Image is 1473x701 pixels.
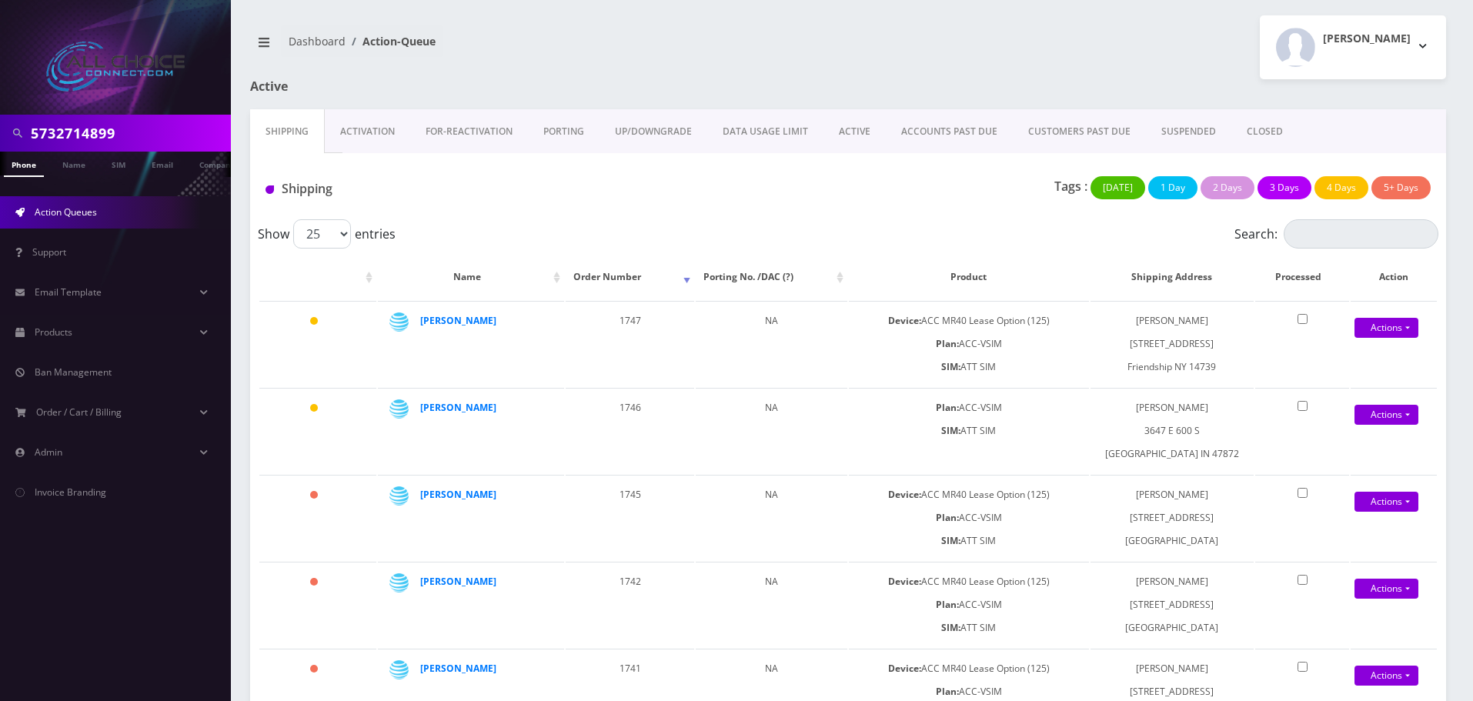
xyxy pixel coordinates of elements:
td: ACC-VSIM ATT SIM [849,388,1089,473]
h2: [PERSON_NAME] [1323,32,1411,45]
button: 3 Days [1258,176,1311,199]
a: [PERSON_NAME] [420,575,496,588]
a: Dashboard [289,34,346,48]
button: 2 Days [1201,176,1254,199]
span: Admin [35,446,62,459]
p: Tags : [1054,177,1087,195]
a: Actions [1354,666,1418,686]
td: ACC MR40 Lease Option (125) ACC-VSIM ATT SIM [849,562,1089,647]
a: CLOSED [1231,109,1298,154]
span: Order / Cart / Billing [36,406,122,419]
a: [PERSON_NAME] [420,662,496,675]
a: Company [192,152,243,175]
td: ACC MR40 Lease Option (125) ACC-VSIM ATT SIM [849,475,1089,560]
b: SIM: [941,621,960,634]
a: Actions [1354,405,1418,425]
li: Action-Queue [346,33,436,49]
span: Action Queues [35,205,97,219]
a: Activation [325,109,410,154]
button: [PERSON_NAME] [1260,15,1446,79]
a: ACTIVE [823,109,886,154]
input: Search in Company [31,119,227,148]
b: Plan: [936,511,959,524]
a: Actions [1354,318,1418,338]
b: Plan: [936,401,959,414]
img: All Choice Connect [46,42,185,92]
td: [PERSON_NAME] 3647 E 600 S [GEOGRAPHIC_DATA] IN 47872 [1091,388,1254,473]
td: NA [696,475,847,560]
a: SUSPENDED [1146,109,1231,154]
button: [DATE] [1091,176,1145,199]
td: ACC MR40 Lease Option (125) ACC-VSIM ATT SIM [849,301,1089,386]
th: Name: activate to sort column ascending [378,255,565,299]
nav: breadcrumb [250,25,837,69]
th: Product [849,255,1089,299]
a: [PERSON_NAME] [420,314,496,327]
b: Plan: [936,685,959,698]
label: Search: [1234,219,1438,249]
button: 4 Days [1314,176,1368,199]
h1: Active [250,79,633,94]
span: Invoice Branding [35,486,106,499]
th: Porting No. /DAC (?): activate to sort column ascending [696,255,847,299]
button: 5+ Days [1371,176,1431,199]
a: DATA USAGE LIMIT [707,109,823,154]
b: SIM: [941,424,960,437]
b: Device: [888,575,921,588]
a: [PERSON_NAME] [420,488,496,501]
span: Ban Management [35,366,112,379]
th: Shipping Address [1091,255,1254,299]
img: Shipping [266,185,274,194]
td: 1747 [566,301,694,386]
a: Email [144,152,181,175]
b: SIM: [941,534,960,547]
a: Shipping [250,109,325,154]
a: SIM [104,152,133,175]
b: Device: [888,314,921,327]
a: Actions [1354,579,1418,599]
b: Device: [888,488,921,501]
td: NA [696,388,847,473]
h1: Shipping [266,182,639,196]
button: 1 Day [1148,176,1197,199]
td: [PERSON_NAME] [STREET_ADDRESS] [GEOGRAPHIC_DATA] [1091,562,1254,647]
td: 1742 [566,562,694,647]
td: 1745 [566,475,694,560]
a: CUSTOMERS PAST DUE [1013,109,1146,154]
select: Showentries [293,219,351,249]
a: FOR-REActivation [410,109,528,154]
a: Actions [1354,492,1418,512]
b: SIM: [941,360,960,373]
b: Plan: [936,598,959,611]
span: Products [35,325,72,339]
th: Order Number: activate to sort column ascending [566,255,694,299]
input: Search: [1284,219,1438,249]
b: Device: [888,662,921,675]
th: Action [1351,255,1437,299]
a: Phone [4,152,44,177]
th: : activate to sort column ascending [259,255,376,299]
a: ACCOUNTS PAST DUE [886,109,1013,154]
th: Processed: activate to sort column ascending [1255,255,1349,299]
td: NA [696,562,847,647]
td: [PERSON_NAME] [STREET_ADDRESS] [GEOGRAPHIC_DATA] [1091,475,1254,560]
span: Email Template [35,285,102,299]
b: Plan: [936,337,959,350]
a: PORTING [528,109,600,154]
a: Name [55,152,93,175]
span: Support [32,245,66,259]
td: NA [696,301,847,386]
a: UP/DOWNGRADE [600,109,707,154]
td: [PERSON_NAME] [STREET_ADDRESS] Friendship NY 14739 [1091,301,1254,386]
label: Show entries [258,219,396,249]
td: 1746 [566,388,694,473]
a: [PERSON_NAME] [420,401,496,414]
